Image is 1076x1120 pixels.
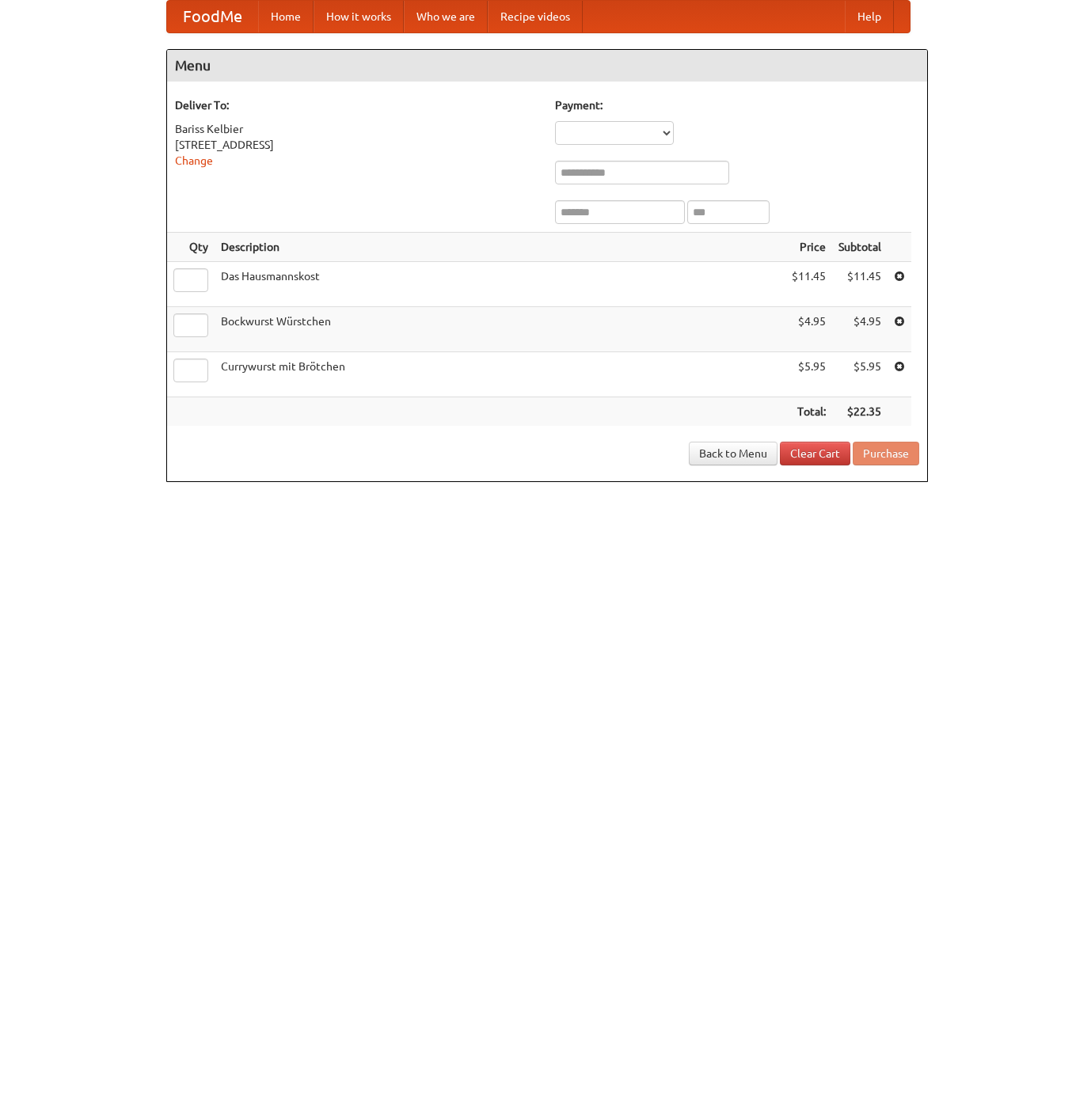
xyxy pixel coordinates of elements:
[845,1,894,32] a: Help
[785,262,832,307] td: $11.45
[215,352,785,397] td: Currywurst mit Brötchen
[175,97,539,113] h5: Deliver To:
[785,233,832,262] th: Price
[167,50,927,82] h4: Menu
[832,233,888,262] th: Subtotal
[832,307,888,352] td: $4.95
[832,352,888,397] td: $5.95
[785,307,832,352] td: $4.95
[785,397,832,427] th: Total:
[488,1,583,32] a: Recipe videos
[258,1,314,32] a: Home
[785,352,832,397] td: $5.95
[175,154,213,167] a: Change
[404,1,488,32] a: Who we are
[853,442,919,465] button: Purchase
[555,97,919,113] h5: Payment:
[780,442,850,465] a: Clear Cart
[215,233,785,262] th: Description
[689,442,778,465] a: Back to Menu
[175,137,539,153] div: [STREET_ADDRESS]
[167,233,215,262] th: Qty
[832,397,888,427] th: $22.35
[215,262,785,307] td: Das Hausmannskost
[314,1,404,32] a: How it works
[832,262,888,307] td: $11.45
[175,121,539,137] div: Bariss Kelbier
[167,1,258,32] a: FoodMe
[215,307,785,352] td: Bockwurst Würstchen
